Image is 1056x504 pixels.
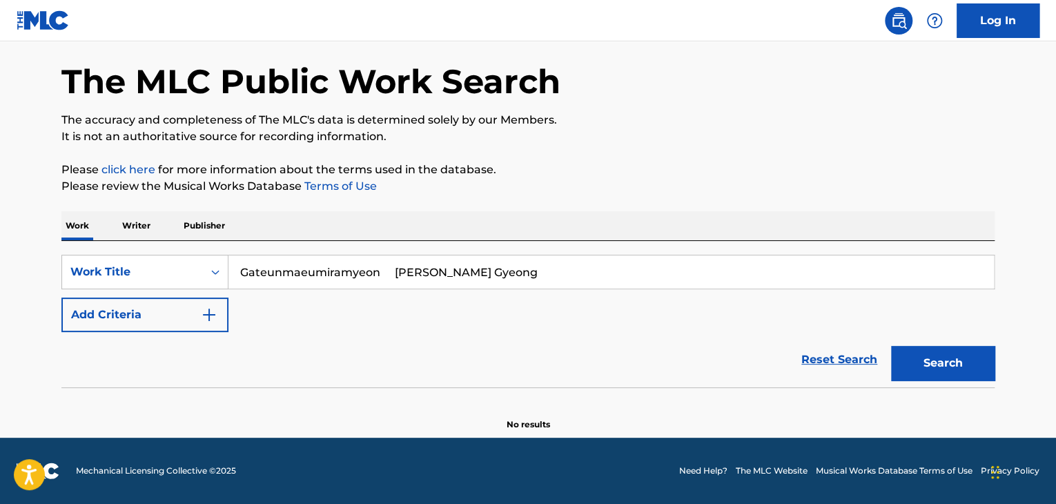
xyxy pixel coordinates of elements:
a: Musical Works Database Terms of Use [816,465,972,477]
a: The MLC Website [736,465,808,477]
img: MLC Logo [17,10,70,30]
img: logo [17,463,59,479]
div: Work Title [70,264,195,280]
button: Add Criteria [61,298,228,332]
a: Public Search [885,7,912,35]
h1: The MLC Public Work Search [61,61,560,102]
a: Terms of Use [302,180,377,193]
img: help [926,12,943,29]
a: Reset Search [794,345,884,375]
p: No results [507,402,550,431]
div: Help [921,7,948,35]
p: Writer [118,211,155,240]
p: It is not an authoritative source for recording information. [61,128,995,145]
p: Please review the Musical Works Database [61,178,995,195]
p: Publisher [179,211,229,240]
a: Need Help? [679,465,727,477]
p: Work [61,211,93,240]
p: The accuracy and completeness of The MLC's data is determined solely by our Members. [61,112,995,128]
span: Mechanical Licensing Collective © 2025 [76,465,236,477]
div: Drag [991,452,999,493]
a: Log In [957,3,1039,38]
button: Search [891,346,995,380]
img: 9d2ae6d4665cec9f34b9.svg [201,307,217,323]
p: Please for more information about the terms used in the database. [61,162,995,178]
a: click here [101,163,155,176]
form: Search Form [61,255,995,387]
iframe: Chat Widget [987,438,1056,504]
img: search [890,12,907,29]
a: Privacy Policy [981,465,1039,477]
